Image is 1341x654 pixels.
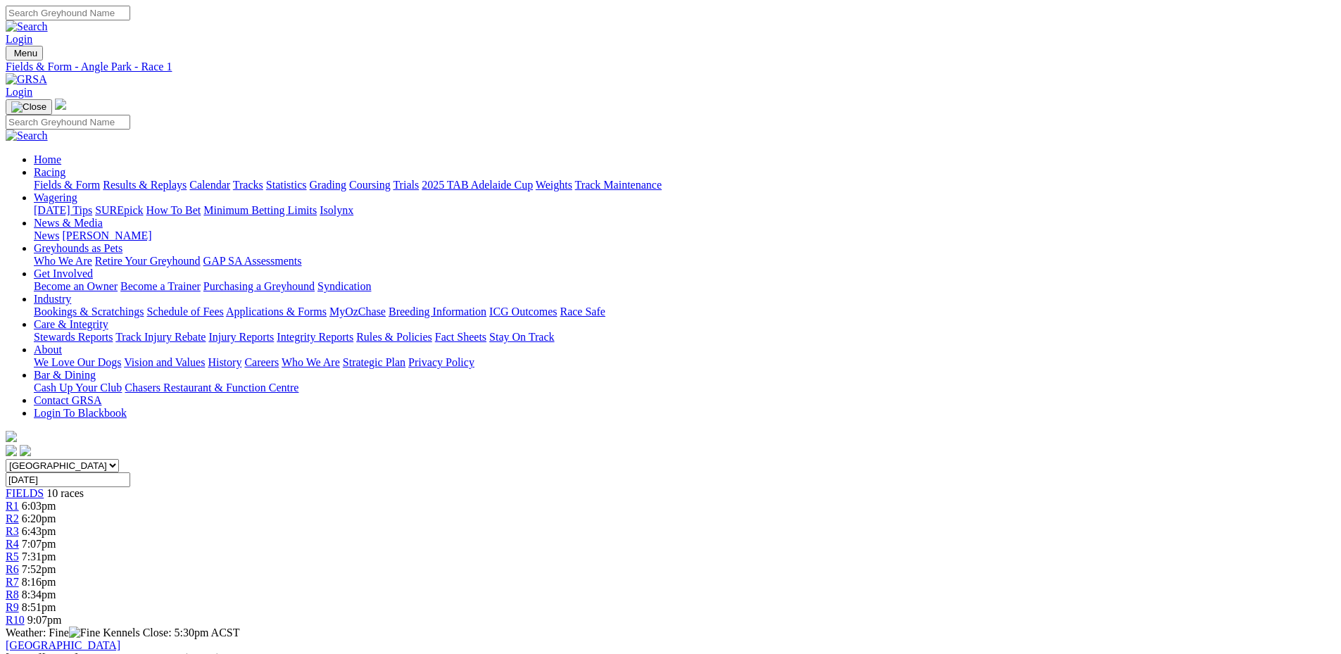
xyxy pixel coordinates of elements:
a: Stay On Track [489,331,554,343]
a: Contact GRSA [34,394,101,406]
a: Applications & Forms [226,306,327,317]
div: News & Media [34,229,1335,242]
a: FIELDS [6,487,44,499]
img: Search [6,130,48,142]
a: Industry [34,293,71,305]
a: R2 [6,512,19,524]
a: Grading [310,179,346,191]
a: 2025 TAB Adelaide Cup [422,179,533,191]
a: News [34,229,59,241]
span: 9:07pm [27,614,62,626]
a: How To Bet [146,204,201,216]
div: Wagering [34,204,1335,217]
span: 10 races [46,487,84,499]
a: Breeding Information [389,306,486,317]
a: ICG Outcomes [489,306,557,317]
span: 6:43pm [22,525,56,537]
span: Kennels Close: 5:30pm ACST [103,627,239,639]
a: R10 [6,614,25,626]
span: 7:52pm [22,563,56,575]
a: Privacy Policy [408,356,474,368]
span: Weather: Fine [6,627,103,639]
a: Wagering [34,191,77,203]
span: 7:31pm [22,551,56,562]
a: Vision and Values [124,356,205,368]
div: Bar & Dining [34,382,1335,394]
a: Racing [34,166,65,178]
span: 8:16pm [22,576,56,588]
img: Fine [69,627,100,639]
a: R6 [6,563,19,575]
a: Who We Are [34,255,92,267]
a: Injury Reports [208,331,274,343]
img: facebook.svg [6,445,17,456]
a: History [208,356,241,368]
a: Purchasing a Greyhound [203,280,315,292]
a: Get Involved [34,268,93,279]
div: About [34,356,1335,369]
a: Bookings & Scratchings [34,306,144,317]
a: Statistics [266,179,307,191]
a: R3 [6,525,19,537]
span: R7 [6,576,19,588]
span: 6:20pm [22,512,56,524]
img: logo-grsa-white.png [55,99,66,110]
a: Calendar [189,179,230,191]
a: R5 [6,551,19,562]
a: Chasers Restaurant & Function Centre [125,382,298,394]
a: Tracks [233,179,263,191]
span: 6:03pm [22,500,56,512]
a: Login [6,33,32,45]
span: 8:51pm [22,601,56,613]
span: R8 [6,589,19,600]
input: Select date [6,472,130,487]
a: Care & Integrity [34,318,108,330]
a: Isolynx [320,204,353,216]
div: Racing [34,179,1335,191]
div: Greyhounds as Pets [34,255,1335,268]
a: [GEOGRAPHIC_DATA] [6,639,120,651]
span: 8:34pm [22,589,56,600]
a: R4 [6,538,19,550]
a: Become a Trainer [120,280,201,292]
a: Careers [244,356,279,368]
a: Minimum Betting Limits [203,204,317,216]
img: GRSA [6,73,47,86]
a: [PERSON_NAME] [62,229,151,241]
a: Login [6,86,32,98]
a: Strategic Plan [343,356,405,368]
img: Search [6,20,48,33]
a: Stewards Reports [34,331,113,343]
a: Cash Up Your Club [34,382,122,394]
a: R9 [6,601,19,613]
img: twitter.svg [20,445,31,456]
a: GAP SA Assessments [203,255,302,267]
button: Toggle navigation [6,99,52,115]
a: Who We Are [282,356,340,368]
div: Get Involved [34,280,1335,293]
span: 7:07pm [22,538,56,550]
div: Care & Integrity [34,331,1335,344]
img: logo-grsa-white.png [6,431,17,442]
a: Fields & Form - Angle Park - Race 1 [6,61,1335,73]
button: Toggle navigation [6,46,43,61]
a: Bar & Dining [34,369,96,381]
a: Fields & Form [34,179,100,191]
a: Integrity Reports [277,331,353,343]
a: Track Maintenance [575,179,662,191]
input: Search [6,115,130,130]
a: About [34,344,62,356]
a: News & Media [34,217,103,229]
a: Greyhounds as Pets [34,242,122,254]
a: Become an Owner [34,280,118,292]
a: [DATE] Tips [34,204,92,216]
a: R1 [6,500,19,512]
